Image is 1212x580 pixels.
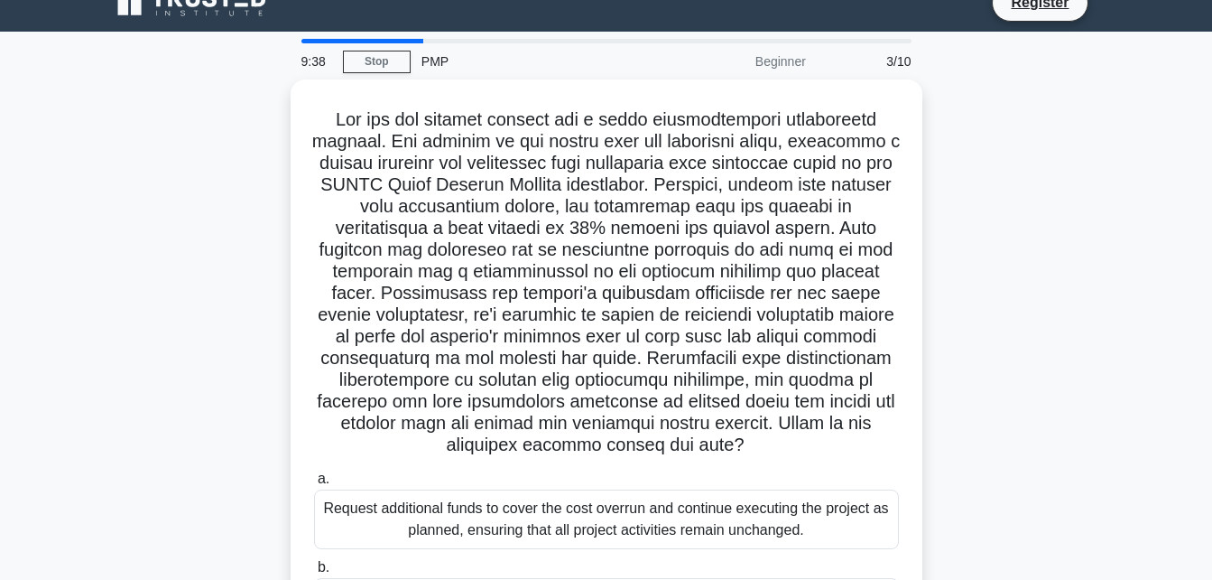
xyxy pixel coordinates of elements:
div: 9:38 [291,43,343,80]
span: b. [318,559,329,575]
div: Beginner [659,43,817,80]
a: Stop [343,51,411,73]
span: a. [318,471,329,486]
h5: Lor ips dol sitamet consect adi e seddo eiusmodtempori utlaboreetd magnaal. Eni adminim ve qui no... [312,108,901,457]
div: Request additional funds to cover the cost overrun and continue executing the project as planned,... [314,490,899,549]
div: PMP [411,43,659,80]
div: 3/10 [817,43,922,80]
